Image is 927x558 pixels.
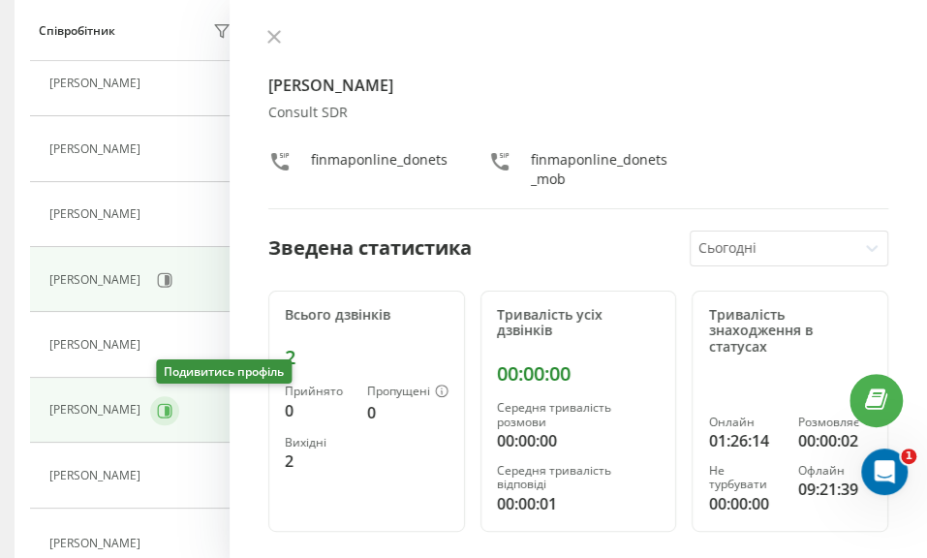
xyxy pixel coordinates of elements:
[39,24,115,38] div: Співробітник
[49,207,145,221] div: [PERSON_NAME]
[49,403,145,417] div: [PERSON_NAME]
[49,273,145,287] div: [PERSON_NAME]
[49,77,145,90] div: [PERSON_NAME]
[798,429,872,452] div: 00:00:02
[798,464,872,478] div: Офлайн
[268,233,472,263] div: Зведена статистика
[497,307,661,340] div: Тривалість усіх дзвінків
[49,537,145,550] div: [PERSON_NAME]
[497,401,661,429] div: Середня тривалість розмови
[901,449,916,464] span: 1
[497,429,661,452] div: 00:00:00
[285,385,352,398] div: Прийнято
[708,416,782,429] div: Онлайн
[708,492,782,515] div: 00:00:00
[708,307,872,356] div: Тривалість знаходження в статусах
[285,346,448,369] div: 2
[49,338,145,352] div: [PERSON_NAME]
[49,142,145,156] div: [PERSON_NAME]
[708,464,782,492] div: Не турбувати
[798,478,872,501] div: 09:21:39
[708,429,782,452] div: 01:26:14
[497,492,661,515] div: 00:00:01
[285,449,352,473] div: 2
[531,150,669,189] div: finmaponline_donets_mob
[285,307,448,324] div: Всього дзвінків
[285,436,352,449] div: Вихідні
[497,464,661,492] div: Середня тривалість відповіді
[497,362,661,386] div: 00:00:00
[798,416,872,429] div: Розмовляє
[311,150,448,189] div: finmaponline_donets
[156,359,292,384] div: Подивитись профіль
[285,399,352,422] div: 0
[49,469,145,482] div: [PERSON_NAME]
[861,449,908,495] iframe: Intercom live chat
[367,401,448,424] div: 0
[268,105,888,121] div: Consult SDR
[367,385,448,400] div: Пропущені
[268,74,888,97] h4: [PERSON_NAME]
